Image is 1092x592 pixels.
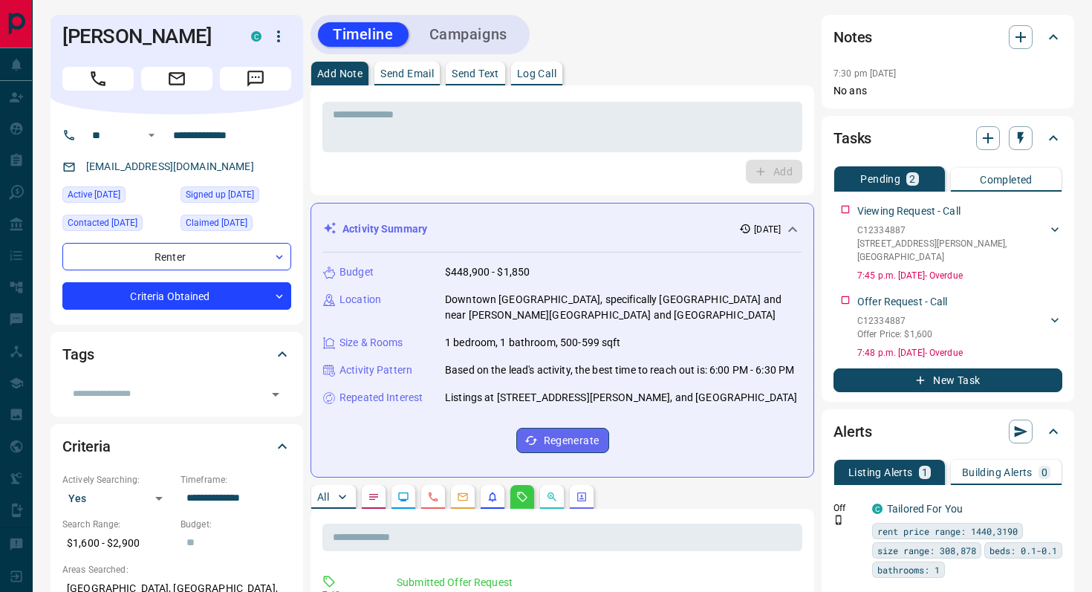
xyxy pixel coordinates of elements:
span: size range: 308,878 [877,543,976,558]
span: Claimed [DATE] [186,215,247,230]
p: Downtown [GEOGRAPHIC_DATA], specifically [GEOGRAPHIC_DATA] and near [PERSON_NAME][GEOGRAPHIC_DATA... [445,292,802,323]
span: Email [141,67,212,91]
p: Log Call [517,68,556,79]
svg: Agent Actions [576,491,588,503]
span: Contacted [DATE] [68,215,137,230]
a: [EMAIL_ADDRESS][DOMAIN_NAME] [86,160,254,172]
span: beds: 0.1-0.1 [989,543,1057,558]
svg: Requests [516,491,528,503]
button: Regenerate [516,428,609,453]
div: Yes [62,487,173,510]
p: Offer Request - Call [857,294,948,310]
button: Timeline [318,22,409,47]
span: Active [DATE] [68,187,120,202]
p: Offer Price: $1,600 [857,328,932,341]
span: bathrooms: 1 [877,562,940,577]
h1: [PERSON_NAME] [62,25,229,48]
p: 0 [1041,467,1047,478]
div: Tags [62,336,291,372]
p: Budget [339,264,374,280]
button: Open [143,126,160,144]
p: Activity Summary [342,221,427,237]
p: Budget: [181,518,291,531]
div: C12334887[STREET_ADDRESS][PERSON_NAME],[GEOGRAPHIC_DATA] [857,221,1062,267]
p: Submitted Offer Request [397,575,796,591]
p: [DATE] [754,223,781,236]
div: Criteria [62,429,291,464]
p: Search Range: [62,518,173,531]
p: 7:45 p.m. [DATE] - Overdue [857,269,1062,282]
div: condos.ca [251,31,261,42]
svg: Notes [368,491,380,503]
p: Off [833,501,863,515]
p: Completed [980,175,1033,185]
p: Pending [860,174,900,184]
p: 1 [922,467,928,478]
p: 2 [909,174,915,184]
p: Actively Searching: [62,473,173,487]
div: Tue Aug 12 2025 [181,215,291,235]
p: Viewing Request - Call [857,204,961,219]
svg: Opportunities [546,491,558,503]
h2: Notes [833,25,872,49]
p: Activity Pattern [339,362,412,378]
button: Campaigns [415,22,522,47]
div: Criteria Obtained [62,282,291,310]
h2: Tasks [833,126,871,150]
h2: Alerts [833,420,872,443]
p: Based on the lead's activity, the best time to reach out is: 6:00 PM - 6:30 PM [445,362,794,378]
p: Areas Searched: [62,563,291,576]
span: Call [62,67,134,91]
p: No ans [833,83,1062,99]
p: Building Alerts [962,467,1033,478]
p: Timeframe: [181,473,291,487]
p: C12334887 [857,224,1047,237]
div: Tue Aug 12 2025 [62,186,173,207]
p: Add Note [317,68,363,79]
span: Signed up [DATE] [186,187,254,202]
p: Listings at [STREET_ADDRESS][PERSON_NAME], and [GEOGRAPHIC_DATA] [445,390,797,406]
button: Open [265,384,286,405]
svg: Lead Browsing Activity [397,491,409,503]
p: All [317,492,329,502]
svg: Push Notification Only [833,515,844,525]
div: condos.ca [872,504,883,514]
svg: Listing Alerts [487,491,498,503]
svg: Emails [457,491,469,503]
span: rent price range: 1440,3190 [877,524,1018,539]
p: 7:30 pm [DATE] [833,68,897,79]
button: New Task [833,368,1062,392]
span: Message [220,67,291,91]
h2: Tags [62,342,94,366]
div: Activity Summary[DATE] [323,215,802,243]
p: Repeated Interest [339,390,423,406]
p: Listing Alerts [848,467,913,478]
p: Send Email [380,68,434,79]
div: Renter [62,243,291,270]
svg: Calls [427,491,439,503]
p: $448,900 - $1,850 [445,264,530,280]
p: Location [339,292,381,308]
p: Size & Rooms [339,335,403,351]
div: Tasks [833,120,1062,156]
p: 7:48 p.m. [DATE] - Overdue [857,346,1062,360]
p: [STREET_ADDRESS][PERSON_NAME] , [GEOGRAPHIC_DATA] [857,237,1047,264]
p: 1 bedroom, 1 bathroom, 500-599 sqft [445,335,621,351]
p: C12334887 [857,314,932,328]
div: Wed Aug 13 2025 [62,215,173,235]
div: Tue Aug 12 2025 [181,186,291,207]
a: Tailored For You [887,503,963,515]
div: Notes [833,19,1062,55]
h2: Criteria [62,435,111,458]
div: C12334887Offer Price: $1,600 [857,311,1062,344]
p: Send Text [452,68,499,79]
p: $1,600 - $2,900 [62,531,173,556]
div: Alerts [833,414,1062,449]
